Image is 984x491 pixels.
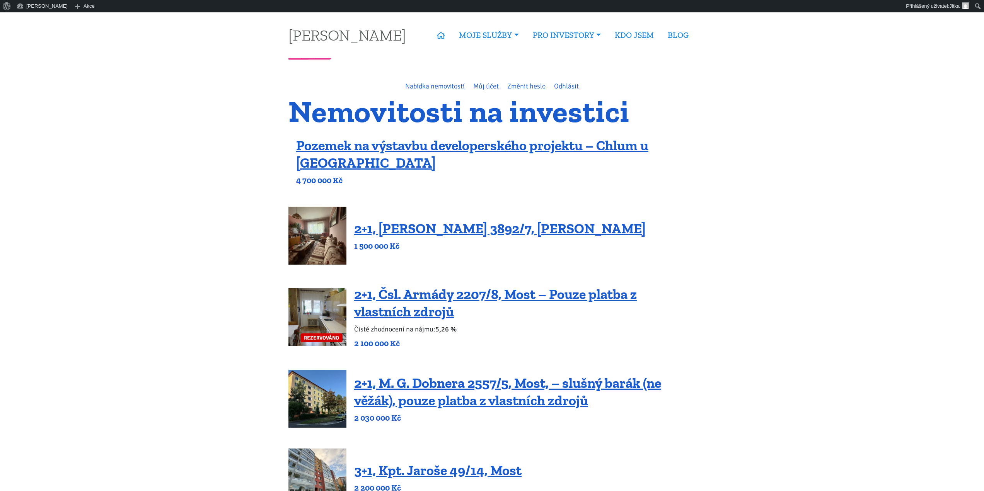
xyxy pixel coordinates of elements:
[473,82,499,90] a: Můj účet
[354,220,646,237] a: 2+1, [PERSON_NAME] 3892/7, [PERSON_NAME]
[452,26,525,44] a: MOJE SLUŽBY
[661,26,696,44] a: BLOG
[354,462,522,479] a: 3+1, Kpt. Jaroše 49/14, Most
[288,288,346,346] a: REZERVOVÁNO
[608,26,661,44] a: KDO JSEM
[526,26,608,44] a: PRO INVESTORY
[354,241,646,251] p: 1 500 000 Kč
[405,82,465,90] a: Nabídka nemovitostí
[507,82,546,90] a: Změnit heslo
[354,286,637,320] a: 2+1, Čsl. Armády 2207/8, Most – Pouze platba z vlastních zdrojů
[296,175,696,186] p: 4 700 000 Kč
[354,413,696,423] p: 2 030 000 Kč
[949,3,960,9] span: Jitka
[354,375,661,409] a: 2+1, M. G. Dobnera 2557/5, Most, – slušný barák (ne věžák), pouze platba z vlastních zdrojů
[288,27,406,42] a: [PERSON_NAME]
[354,324,696,335] p: Čisté zhodnocení na nájmu:
[354,338,696,349] p: 2 100 000 Kč
[288,99,696,124] h1: Nemovitosti na investici
[296,137,648,171] a: Pozemek na výstavbu developerského projektu – Chlum u [GEOGRAPHIC_DATA]
[300,333,343,342] span: REZERVOVÁNO
[435,325,457,333] b: 5,26 %
[554,82,579,90] a: Odhlásit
